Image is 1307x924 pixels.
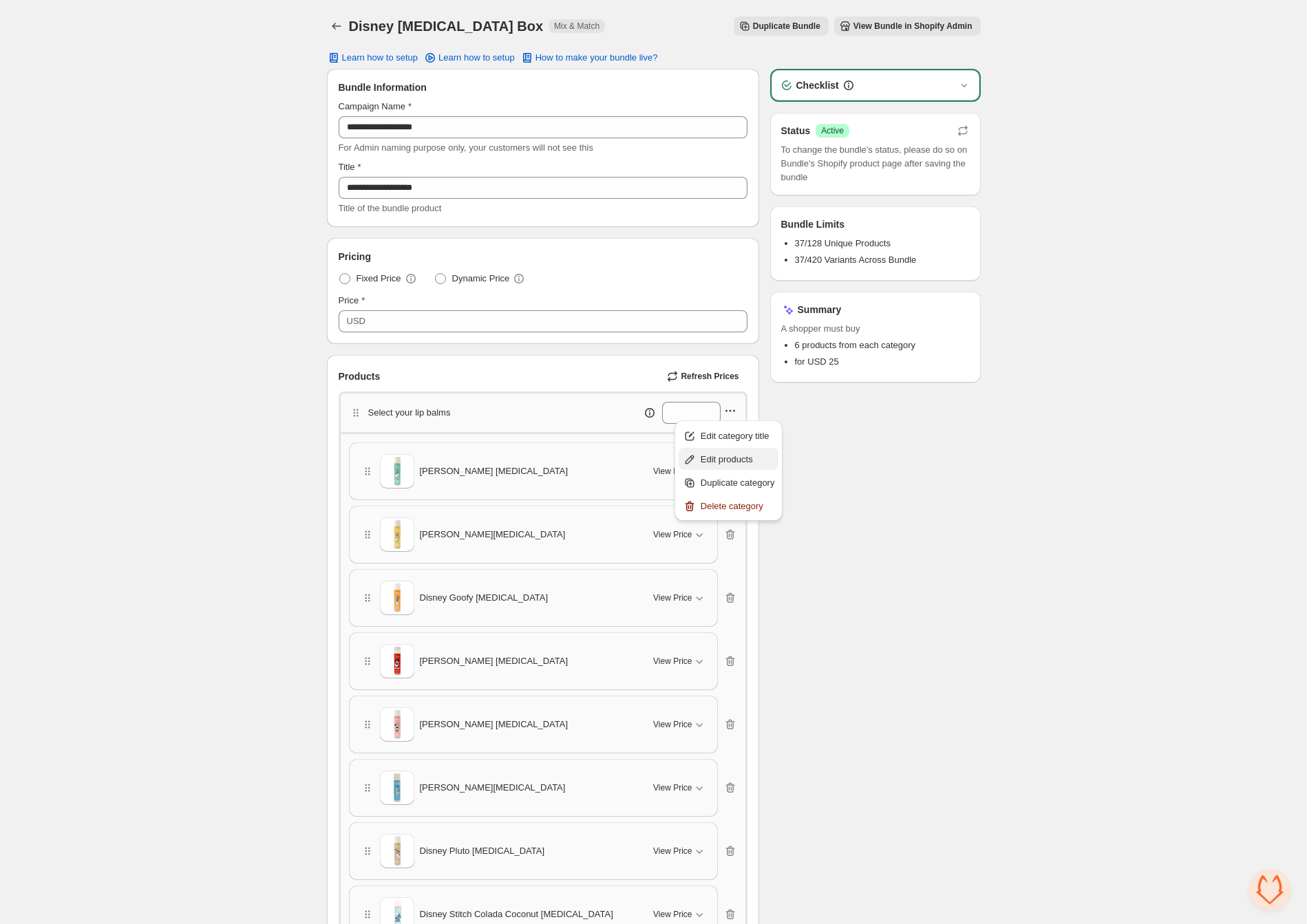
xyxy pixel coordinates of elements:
[796,78,839,92] h3: Checklist
[701,499,775,513] span: Delete category
[853,21,973,32] span: View Bundle in Shopify Admin
[821,125,844,136] span: Active
[653,719,692,730] span: View Price
[420,844,545,858] span: Disney Pluto [MEDICAL_DATA]
[661,367,747,386] button: Refresh Prices
[380,834,414,868] img: Disney Pluto Lip Balm
[653,846,692,857] span: View Price
[653,592,692,603] span: View Price
[653,466,692,477] span: View Price
[339,100,412,114] label: Campaign Name
[653,909,692,920] span: View Price
[798,303,842,316] h3: Summary
[701,453,775,466] span: Edit products
[653,782,692,793] span: View Price
[734,17,829,36] button: Duplicate Bundle
[380,707,414,742] img: Disney Minnie Lip Balm
[420,464,569,478] span: [PERSON_NAME] [MEDICAL_DATA]
[339,369,381,383] span: Products
[645,587,714,609] button: View Price
[645,840,714,862] button: View Price
[380,581,414,615] img: Disney Goofy Lip Balm
[420,654,569,668] span: [PERSON_NAME] [MEDICAL_DATA]
[420,591,549,605] span: Disney Goofy [MEDICAL_DATA]
[795,339,970,352] li: 6 products from each category
[368,406,451,420] p: Select your lip balms
[781,322,970,336] span: A shopper must buy
[701,476,775,490] span: Duplicate category
[645,777,714,799] button: View Price
[781,143,970,184] span: To change the bundle's status, please do so on Bundle's Shopify product page after saving the bundle
[645,713,714,735] button: View Price
[653,656,692,667] span: View Price
[420,907,613,921] span: Disney Stitch Colada Coconut [MEDICAL_DATA]
[753,21,820,32] span: Duplicate Bundle
[781,217,845,231] h3: Bundle Limits
[380,644,414,678] img: Disney Mickey Lip Balm
[795,238,891,248] span: 37/128 Unique Products
[535,52,658,63] span: How to make your bundle live?
[339,203,442,213] span: Title of the bundle product
[645,650,714,672] button: View Price
[380,517,414,552] img: Disney Donald Lip Balm
[834,17,981,36] button: View Bundle in Shopify Admin
[357,272,401,286] span: Fixed Price
[438,52,515,63] span: Learn how to setup
[554,21,599,32] span: Mix & Match
[681,371,738,382] span: Refresh Prices
[701,429,775,443] span: Edit category title
[645,460,714,482] button: View Price
[420,528,566,541] span: [PERSON_NAME][MEDICAL_DATA]
[795,255,917,265] span: 37/420 Variants Across Bundle
[380,771,414,805] img: Disney Olaf Lip Balm
[342,52,418,63] span: Learn how to setup
[420,718,569,731] span: [PERSON_NAME] [MEDICAL_DATA]
[339,80,427,94] span: Bundle Information
[781,124,811,138] h3: Status
[653,529,692,540] span: View Price
[512,48,666,67] button: How to make your bundle live?
[319,48,427,67] button: Learn how to setup
[327,17,346,36] button: Back
[1249,869,1290,910] a: Open chat
[795,355,970,369] li: for USD 25
[452,272,510,286] span: Dynamic Price
[339,250,371,264] span: Pricing
[347,314,365,328] div: USD
[349,18,544,34] h1: Disney [MEDICAL_DATA] Box
[645,524,714,546] button: View Price
[380,454,414,488] img: Disney Daisy Lip Balm
[339,294,365,308] label: Price
[339,142,593,153] span: For Admin naming purpose only, your customers will not see this
[420,781,566,795] span: [PERSON_NAME][MEDICAL_DATA]
[415,48,523,67] a: Learn how to setup
[339,160,361,174] label: Title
